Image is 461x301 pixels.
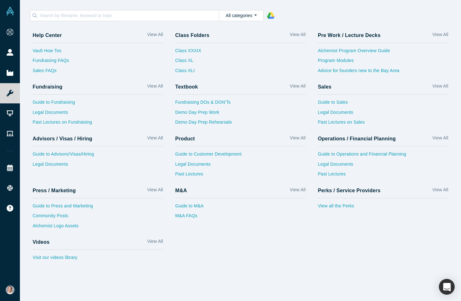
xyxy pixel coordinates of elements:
[318,32,380,38] h4: Pre Work / Lecture Decks
[175,151,306,161] a: Guide to Customer Development
[175,57,201,67] a: Class XL
[432,31,448,40] a: View All
[290,31,306,40] a: View All
[175,161,306,171] a: Legal Documents
[175,99,306,109] a: Fundraising DOs & DON’Ts
[33,187,76,193] h4: Press / Marketing
[432,83,448,92] a: View All
[290,187,306,196] a: View All
[175,32,209,38] h4: Class Folders
[33,212,163,223] a: Community Posts
[318,109,448,119] a: Legal Documents
[175,171,306,181] a: Past Lectures
[33,161,163,171] a: Legal Documents
[33,84,62,90] h4: Fundraising
[33,151,163,161] a: Guide to Advisors/Visas/Hiring
[33,67,163,77] a: Sales FAQs
[6,7,15,15] img: Alchemist Vault Logo
[175,187,187,193] h4: M&A
[432,187,448,196] a: View All
[318,47,448,58] a: Alchemist Program Overview Guide
[175,47,201,58] a: Class XXXIX
[318,119,448,129] a: Past Lectures on Sales
[147,238,163,247] a: View All
[318,67,448,77] a: Advice for founders new to the Bay Area
[318,161,448,171] a: Legal Documents
[318,203,448,213] a: View all the Perks
[33,109,163,119] a: Legal Documents
[175,136,195,142] h4: Product
[290,83,306,92] a: View All
[33,254,163,264] a: Visit our videos library
[318,84,331,90] h4: Sales
[147,31,163,40] a: View All
[147,187,163,196] a: View All
[175,67,201,77] a: Class XLI
[33,136,92,142] h4: Advisors / Visas / Hiring
[219,10,264,21] button: All categories
[33,99,163,109] a: Guide to Fundraising
[175,119,306,129] a: Demo Day Prep Rehearsals
[175,212,306,223] a: M&A FAQs
[318,99,448,109] a: Guide to Sales
[432,135,448,144] a: View All
[318,187,380,193] h4: Perks / Service Providers
[175,84,198,90] h4: Textbook
[33,203,163,213] a: Guide to Press and Marketing
[39,11,219,20] input: Search by filename, keyword or topic
[33,32,62,38] h4: Help Center
[147,83,163,92] a: View All
[33,57,163,67] a: Fundraising FAQs
[33,47,163,58] a: Vault How Tos
[33,239,50,245] h4: Videos
[175,109,306,119] a: Demo Day Prep Work
[318,151,448,161] a: Guide to Operations and Financial Planning
[33,119,163,129] a: Past Lectures on Fundraising
[318,57,448,67] a: Program Modules
[147,135,163,144] a: View All
[33,223,163,233] a: Alchemist Logo Assets
[318,171,448,181] a: Past Lectures
[175,203,306,213] a: Guide to M&A
[6,286,15,294] img: Sanjay Goel's Account
[318,136,396,142] h4: Operations / Financial Planning
[290,135,306,144] a: View All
